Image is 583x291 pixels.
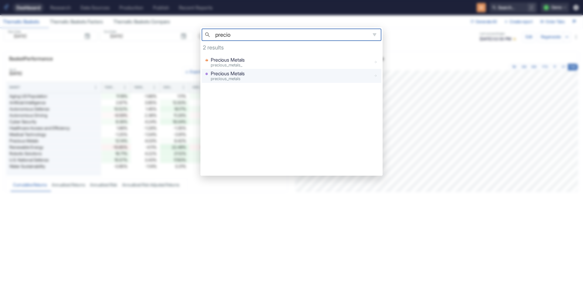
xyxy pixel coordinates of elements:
button: open filters [370,30,380,40]
p: Precious Metals [211,70,245,77]
span: precious_metals_ [211,63,242,67]
input: Search resource [213,31,368,38]
p: Precious Metals [211,56,245,64]
span: precious_metals [211,76,240,81]
p: 2 results [203,43,380,52]
a: Precious Metalsprecious_metals [202,69,381,83]
a: Precious Metalsprecious_metals_ [202,55,381,69]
